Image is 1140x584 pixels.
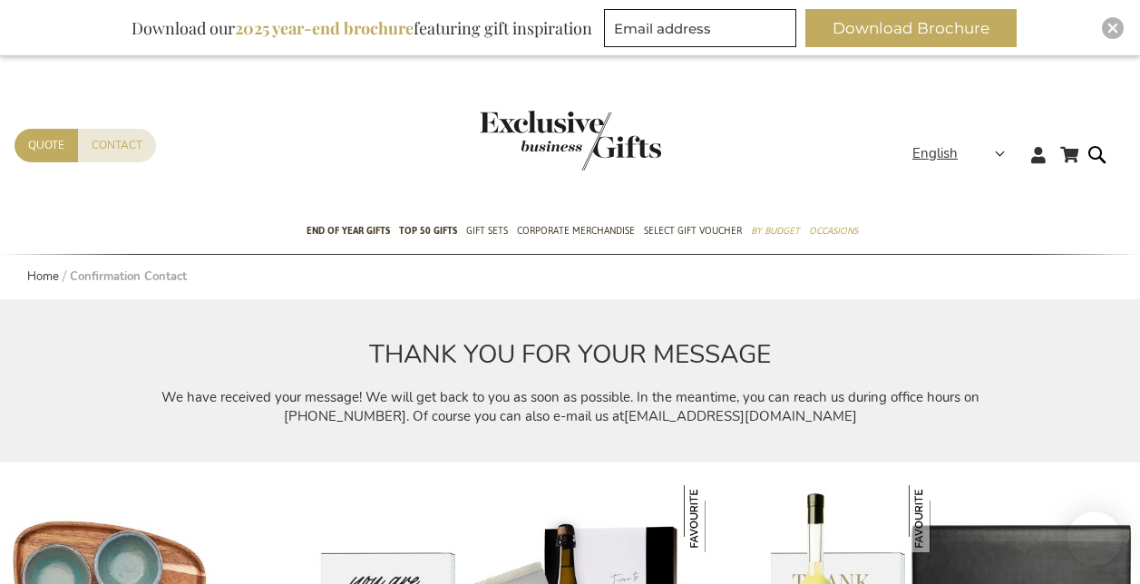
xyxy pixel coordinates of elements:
[1107,23,1118,34] img: Close
[909,485,976,552] img: Personalised Orbitkey Hybrid Laptop Sleeve 16" - Black
[1067,511,1122,566] iframe: belco-activator-frame
[114,341,1027,369] h2: THANK YOU FOR YOUR MESSAGE
[114,388,1027,427] p: We have received your message! We will get back to you as soon as possible. In the meantime, you ...
[1102,17,1124,39] div: Close
[604,9,796,47] input: Email address
[15,129,78,162] a: Quote
[912,143,1017,164] div: English
[466,221,508,240] span: Gift Sets
[307,221,390,240] span: End of year gifts
[78,129,156,162] a: Contact
[235,17,414,39] b: 2025 year-end brochure
[123,9,600,47] div: Download our featuring gift inspiration
[27,268,59,285] a: Home
[751,221,800,240] span: By Budget
[684,485,751,552] img: The Personalised Limoncello Shot Set
[805,9,1017,47] button: Download Brochure
[480,111,661,170] img: Exclusive Business gifts logo
[399,221,457,240] span: TOP 50 Gifts
[912,143,958,164] span: English
[809,221,858,240] span: Occasions
[517,221,635,240] span: Corporate Merchandise
[70,268,187,285] strong: Confirmation Contact
[480,111,570,170] a: store logo
[604,9,802,53] form: marketing offers and promotions
[644,221,742,240] span: Select Gift Voucher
